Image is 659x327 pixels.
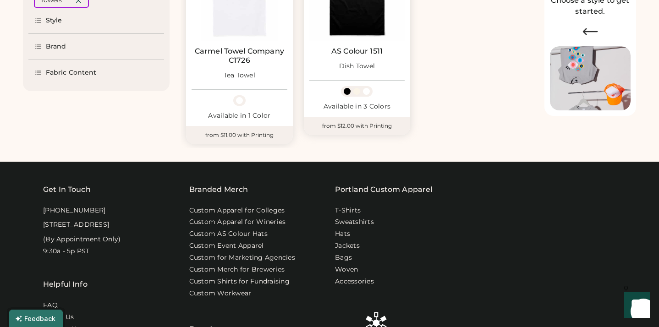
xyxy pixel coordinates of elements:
a: Custom for Marketing Agencies [189,253,295,262]
div: from $11.00 with Printing [186,126,293,144]
a: Custom Workwear [189,289,252,298]
div: Branded Merch [189,184,248,195]
div: Fabric Content [46,68,96,77]
a: Woven [335,265,358,274]
div: [PHONE_NUMBER] [43,206,106,215]
a: Custom AS Colour Hats [189,229,268,239]
a: Sweatshirts [335,218,374,227]
div: Style [46,16,62,25]
a: Custom Merch for Breweries [189,265,285,274]
a: FAQ [43,301,58,310]
div: Tea Towel [224,71,255,80]
a: Custom Shirts for Fundraising [189,277,290,286]
iframe: Front Chat [615,286,655,325]
div: (By Appointment Only) [43,235,121,244]
a: Carmel Towel Company C1726 [192,47,287,65]
a: Hats [335,229,350,239]
div: Brand [46,42,66,51]
div: 9:30a - 5p PST [43,247,90,256]
a: Accessories [335,277,374,286]
a: Portland Custom Apparel [335,184,432,195]
div: from $12.00 with Printing [304,117,411,135]
a: Custom Apparel for Wineries [189,218,286,227]
a: Custom Event Apparel [189,241,264,251]
div: [STREET_ADDRESS] [43,220,109,229]
div: Dish Towel [339,62,375,71]
div: Available in 1 Color [192,111,287,120]
img: Image of Lisa Congdon Eye Print on T-Shirt and Hat [550,46,631,111]
div: Available in 3 Colors [309,102,405,111]
a: Custom Apparel for Colleges [189,206,285,215]
a: Jackets [335,241,360,251]
div: Helpful Info [43,279,88,290]
a: Bags [335,253,352,262]
a: T-Shirts [335,206,361,215]
div: Get In Touch [43,184,91,195]
a: AS Colour 1511 [331,47,383,56]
